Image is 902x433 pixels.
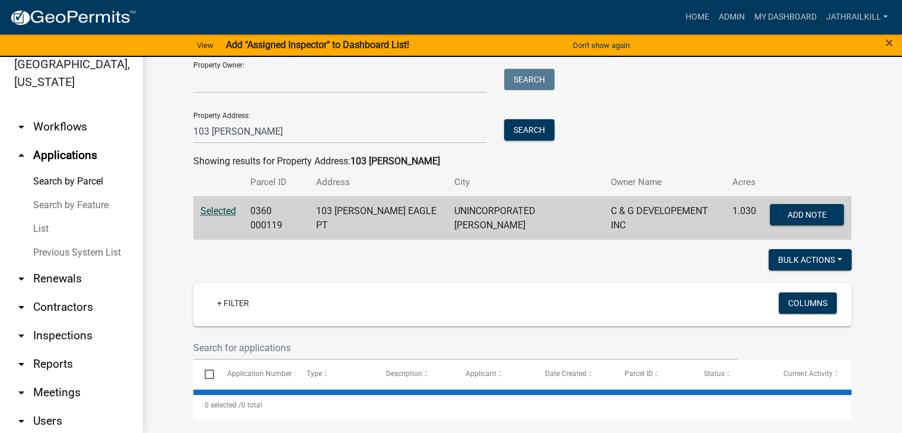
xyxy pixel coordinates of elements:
i: arrow_drop_down [14,329,28,343]
a: View [192,36,218,55]
button: Close [885,36,893,50]
datatable-header-cell: Applicant [454,360,534,389]
td: 103 [PERSON_NAME] EAGLE PT [309,196,447,240]
button: Don't show again [568,36,635,55]
i: arrow_drop_up [14,148,28,163]
span: × [885,34,893,51]
th: Owner Name [604,168,725,196]
datatable-header-cell: Select [193,360,216,389]
a: Admin [713,6,749,28]
span: Application Number [227,370,292,378]
a: Selected [200,205,236,216]
datatable-header-cell: Current Activity [772,360,852,389]
th: Parcel ID [243,168,309,196]
i: arrow_drop_down [14,300,28,314]
a: Jathrailkill [821,6,893,28]
button: Columns [779,292,837,314]
td: 1.030 [725,196,763,240]
i: arrow_drop_down [14,414,28,428]
i: arrow_drop_down [14,272,28,286]
strong: 103 [PERSON_NAME] [350,155,440,167]
div: Showing results for Property Address: [193,154,852,168]
button: Bulk Actions [769,249,852,270]
i: arrow_drop_down [14,386,28,400]
span: Parcel ID [624,370,653,378]
i: arrow_drop_down [14,357,28,371]
td: UNINCORPORATED [PERSON_NAME] [447,196,604,240]
a: My Dashboard [749,6,821,28]
span: Status [704,370,725,378]
datatable-header-cell: Application Number [216,360,295,389]
span: Current Activity [783,370,833,378]
button: Search [504,69,554,90]
th: Address [309,168,447,196]
td: C & G DEVELOPEMENT INC [604,196,725,240]
th: City [447,168,604,196]
a: Home [680,6,713,28]
datatable-header-cell: Type [295,360,375,389]
strong: Add "Assigned Inspector" to Dashboard List! [225,39,409,50]
button: Search [504,119,554,141]
datatable-header-cell: Date Created [534,360,613,389]
datatable-header-cell: Description [375,360,454,389]
span: Add Note [788,209,827,219]
a: + Filter [208,292,259,314]
datatable-header-cell: Status [693,360,772,389]
input: Search for applications [193,336,739,360]
th: Acres [725,168,763,196]
button: Add Note [770,204,844,225]
span: Date Created [545,370,587,378]
div: 0 total [193,390,852,420]
span: Type [307,370,322,378]
td: 0360 000119 [243,196,309,240]
span: Applicant [466,370,496,378]
datatable-header-cell: Parcel ID [613,360,693,389]
span: 0 selected / [205,401,241,409]
i: arrow_drop_down [14,120,28,134]
span: Description [386,370,422,378]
